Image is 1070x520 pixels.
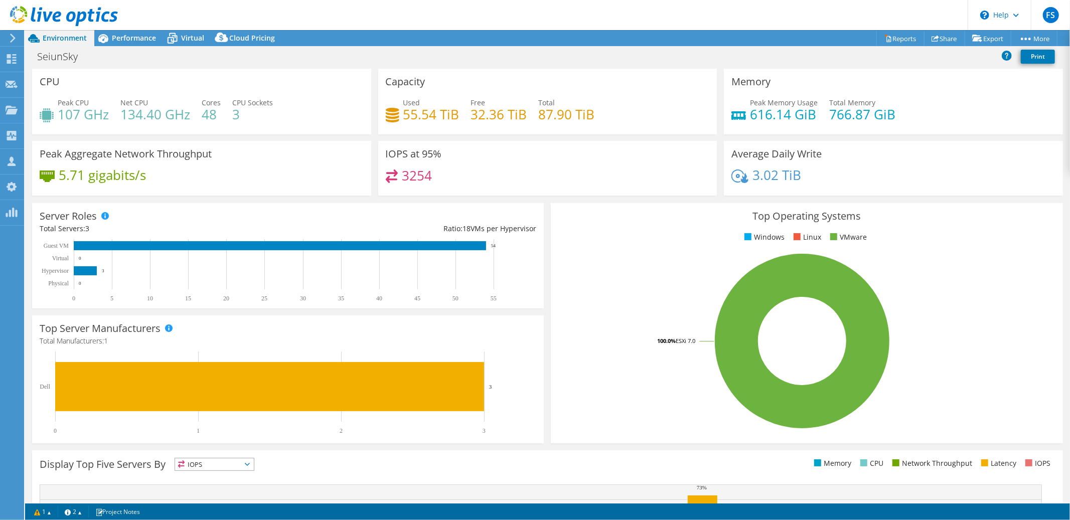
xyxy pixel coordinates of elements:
[202,109,221,120] h4: 48
[232,109,273,120] h4: 3
[742,232,785,243] li: Windows
[147,295,153,302] text: 10
[1043,7,1059,23] span: FS
[52,255,69,262] text: Virtual
[791,232,821,243] li: Linux
[1011,31,1057,46] a: More
[261,295,267,302] text: 25
[386,148,442,159] h3: IOPS at 95%
[44,242,69,249] text: Guest VM
[181,33,204,43] span: Virtual
[120,109,190,120] h4: 134.40 GHz
[489,384,492,390] text: 3
[79,281,81,286] text: 0
[54,427,57,434] text: 0
[58,98,89,107] span: Peak CPU
[43,33,87,43] span: Environment
[403,98,420,107] span: Used
[232,98,273,107] span: CPU Sockets
[750,98,818,107] span: Peak Memory Usage
[812,458,851,469] li: Memory
[197,427,200,434] text: 1
[386,76,425,87] h3: Capacity
[40,383,50,390] text: Dell
[42,267,69,274] text: Hypervisor
[175,458,254,470] span: IOPS
[471,98,486,107] span: Free
[72,295,75,302] text: 0
[85,224,89,233] span: 3
[750,109,818,120] h4: 616.14 GiB
[88,505,147,518] a: Project Notes
[223,295,229,302] text: 20
[491,243,496,248] text: 54
[924,31,965,46] a: Share
[539,98,555,107] span: Total
[40,148,212,159] h3: Peak Aggregate Network Throughput
[965,31,1011,46] a: Export
[58,505,89,518] a: 2
[858,458,883,469] li: CPU
[829,98,875,107] span: Total Memory
[828,232,867,243] li: VMware
[300,295,306,302] text: 30
[40,323,161,334] h3: Top Server Manufacturers
[731,76,771,87] h3: Memory
[731,148,822,159] h3: Average Daily Write
[79,256,81,261] text: 0
[27,505,58,518] a: 1
[890,458,972,469] li: Network Throughput
[463,224,471,233] span: 18
[288,223,536,234] div: Ratio: VMs per Hypervisor
[483,427,486,434] text: 3
[876,31,925,46] a: Reports
[414,295,420,302] text: 45
[697,484,707,490] text: 73%
[40,211,97,222] h3: Server Roles
[471,109,527,120] h4: 32.36 TiB
[120,98,148,107] span: Net CPU
[40,223,288,234] div: Total Servers:
[376,295,382,302] text: 40
[558,211,1055,222] h3: Top Operating Systems
[452,295,458,302] text: 50
[980,11,989,20] svg: \n
[229,33,275,43] span: Cloud Pricing
[58,109,109,120] h4: 107 GHz
[752,169,801,181] h4: 3.02 TiB
[1021,50,1055,64] a: Print
[104,336,108,345] span: 1
[110,295,113,302] text: 5
[102,268,104,273] text: 3
[979,458,1016,469] li: Latency
[539,109,595,120] h4: 87.90 TiB
[202,98,221,107] span: Cores
[33,51,93,62] h1: SeiunSky
[402,170,432,181] h4: 3254
[657,337,676,344] tspan: 100.0%
[185,295,191,302] text: 15
[48,280,69,287] text: Physical
[829,109,895,120] h4: 766.87 GiB
[40,335,536,346] h4: Total Manufacturers:
[338,295,344,302] text: 35
[40,76,60,87] h3: CPU
[491,295,497,302] text: 55
[403,109,460,120] h4: 55.54 TiB
[676,337,695,344] tspan: ESXi 7.0
[59,169,146,181] h4: 5.71 gigabits/s
[1023,458,1050,469] li: IOPS
[112,33,156,43] span: Performance
[340,427,343,434] text: 2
